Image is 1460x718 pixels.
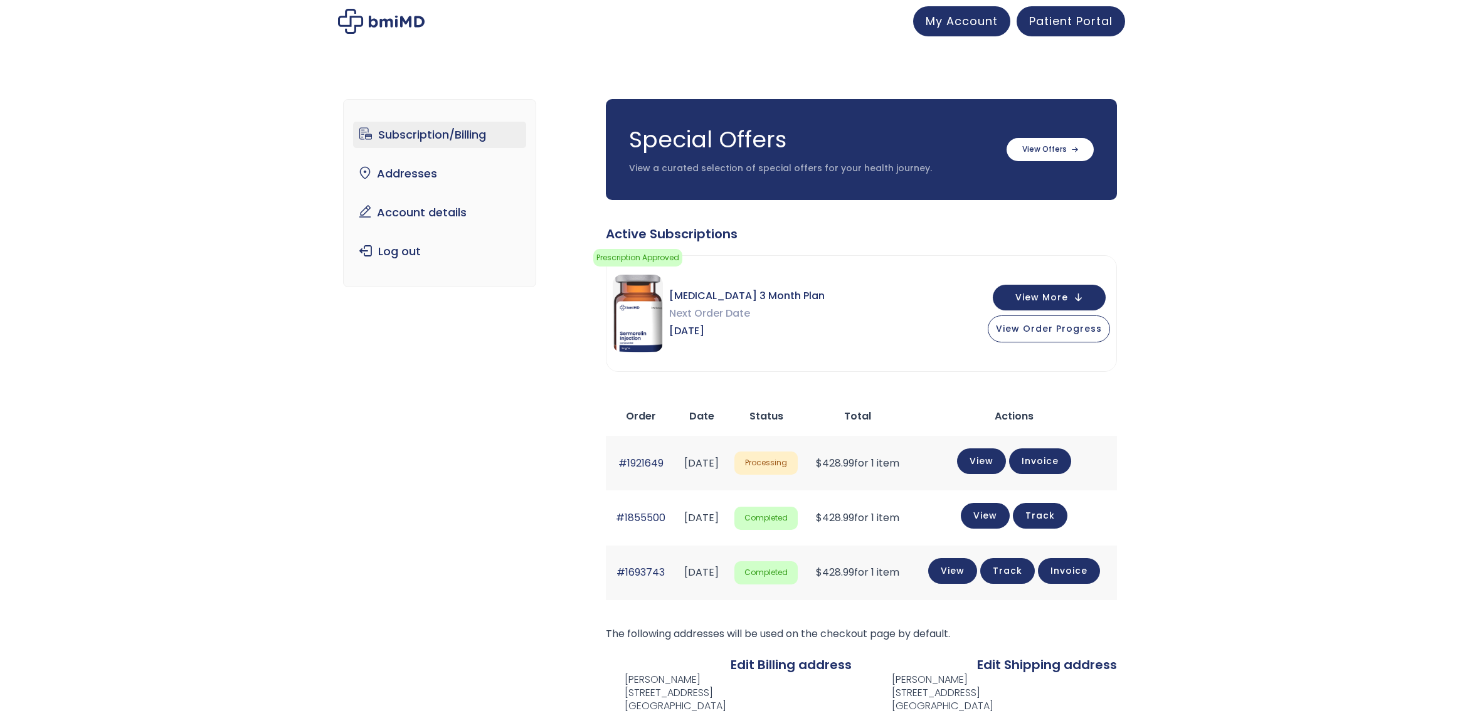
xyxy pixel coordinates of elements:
a: Invoice [1038,558,1100,584]
a: #1855500 [616,510,665,525]
a: #1693743 [616,565,665,579]
span: Total [844,409,871,423]
address: [PERSON_NAME] [STREET_ADDRESS] [GEOGRAPHIC_DATA] [872,673,993,712]
nav: Account pages [343,99,537,287]
span: Prescription Approved [593,249,682,267]
address: [PERSON_NAME] [STREET_ADDRESS] [GEOGRAPHIC_DATA] [606,673,726,712]
span: Order [626,409,656,423]
time: [DATE] [684,565,719,579]
a: Addresses [353,161,527,187]
p: View a curated selection of special offers for your health journey. [629,162,994,175]
a: Edit Shipping address [977,656,1117,673]
span: $ [816,456,822,470]
span: Patient Portal [1029,13,1113,29]
a: View [928,558,977,584]
span: 428.99 [816,456,854,470]
span: [MEDICAL_DATA] 3 Month Plan [669,287,825,305]
span: Processing [734,451,798,475]
span: View Order Progress [996,322,1102,335]
span: $ [816,565,822,579]
td: for 1 item [804,490,911,545]
a: Track [980,558,1035,584]
span: Actions [995,409,1034,423]
a: View [961,503,1010,529]
span: Status [749,409,783,423]
span: Next Order Date [669,305,825,322]
a: Edit Billing address [731,656,852,673]
a: Subscription/Billing [353,122,527,148]
a: Patient Portal [1017,6,1125,36]
time: [DATE] [684,456,719,470]
span: $ [816,510,822,525]
a: Log out [353,238,527,265]
a: #1921649 [618,456,664,470]
img: My account [338,9,425,34]
div: Active Subscriptions [606,225,1117,243]
span: View More [1015,293,1068,302]
a: View [957,448,1006,474]
span: Completed [734,561,798,584]
span: Completed [734,507,798,530]
span: 428.99 [816,565,854,579]
button: View Order Progress [988,315,1110,342]
span: [DATE] [669,322,825,340]
a: Invoice [1009,448,1071,474]
p: The following addresses will be used on the checkout page by default. [606,625,1117,643]
a: Account details [353,199,527,226]
span: Date [689,409,714,423]
a: Track [1013,503,1067,529]
h3: Special Offers [629,124,994,156]
span: 428.99 [816,510,854,525]
img: Sermorelin 3 Month Plan [613,275,663,352]
td: for 1 item [804,436,911,490]
a: My Account [913,6,1010,36]
button: View More [993,285,1106,310]
td: for 1 item [804,546,911,600]
span: My Account [926,13,998,29]
time: [DATE] [684,510,719,525]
